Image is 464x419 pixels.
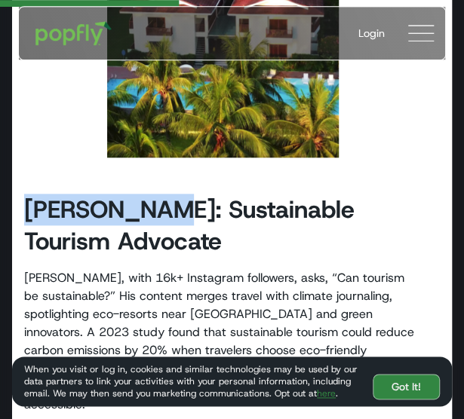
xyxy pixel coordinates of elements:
[24,194,355,257] strong: [PERSON_NAME]: Sustainable Tourism Advocate
[358,26,385,41] div: Login
[24,363,361,399] div: When you visit or log in, cookies and similar technologies may be used by our data partners to li...
[317,387,336,399] a: here
[25,11,122,56] a: home
[346,14,397,53] a: Login
[373,374,440,399] a: Got It!
[24,269,422,414] p: [PERSON_NAME], with 16k+ Instagram followers, asks, “Can tourism be sustainable?” His content mer...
